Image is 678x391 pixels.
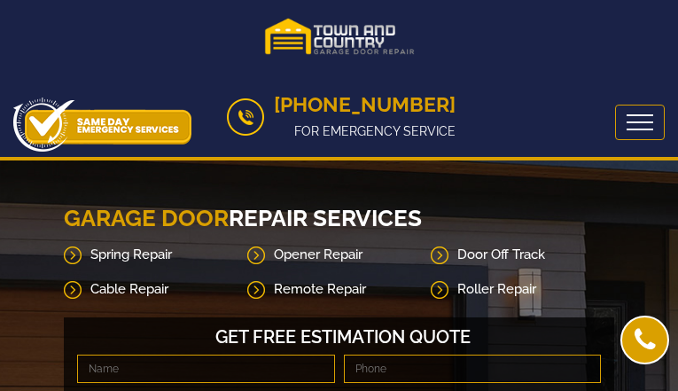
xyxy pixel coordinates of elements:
button: Toggle navigation [615,105,665,140]
span: Repair Services [229,205,422,231]
img: call.png [227,98,264,136]
input: Phone [344,355,602,383]
li: Cable Repair [64,274,247,304]
li: Roller Repair [431,274,614,304]
img: icon-top.png [13,98,191,152]
p: For Emergency Service [227,122,456,141]
h2: Garage Door [64,205,614,232]
li: Opener Repair [247,239,431,270]
img: Town-And-Country.png [264,18,415,55]
li: Remote Repair [247,274,431,304]
h2: Get Free Estimation Quote [73,326,605,348]
input: Name [77,355,335,383]
li: Spring Repair [64,239,247,270]
a: [PHONE_NUMBER] [227,92,456,116]
li: Door Off Track [431,239,614,270]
